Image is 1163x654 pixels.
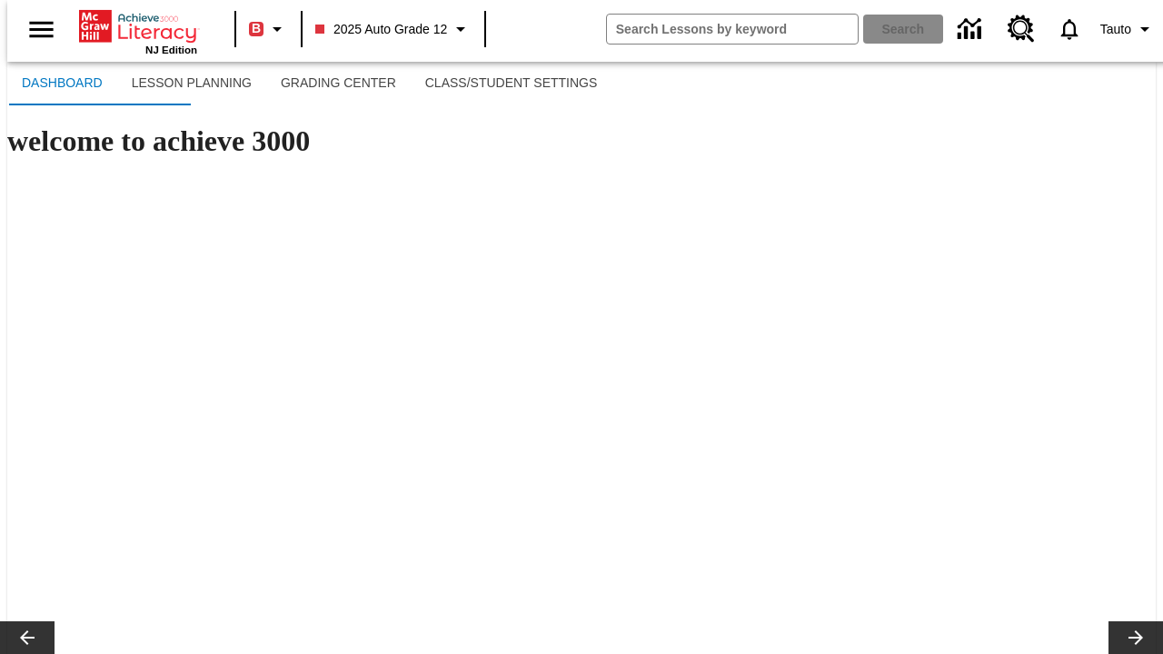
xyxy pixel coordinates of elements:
span: B [252,17,261,40]
span: NJ Edition [145,45,197,55]
button: Profile/Settings [1093,13,1163,45]
span: Grading Center [281,75,396,92]
span: Dashboard [22,75,103,92]
button: Class: 2025 Auto Grade 12, Select your class [308,13,479,45]
button: Dashboard [7,62,117,105]
h1: welcome to achieve 3000 [7,124,1156,158]
input: search field [607,15,858,44]
a: Resource Center, Will open in new tab [997,5,1046,54]
button: Boost Class color is red. Change class color [242,13,295,45]
a: Notifications [1046,5,1093,53]
button: Open side menu [15,3,68,56]
button: Grading Center [266,62,411,105]
span: 2025 Auto Grade 12 [315,20,447,39]
div: Home [79,6,197,55]
div: SubNavbar [7,62,1156,105]
a: Data Center [947,5,997,54]
span: Class/Student Settings [425,75,598,92]
span: Lesson Planning [132,75,252,92]
button: Lesson Planning [117,62,266,105]
span: Tauto [1100,20,1131,39]
button: Lesson carousel, Next [1108,621,1163,654]
button: Class/Student Settings [411,62,612,105]
a: Home [79,8,197,45]
div: SubNavbar [7,62,611,105]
